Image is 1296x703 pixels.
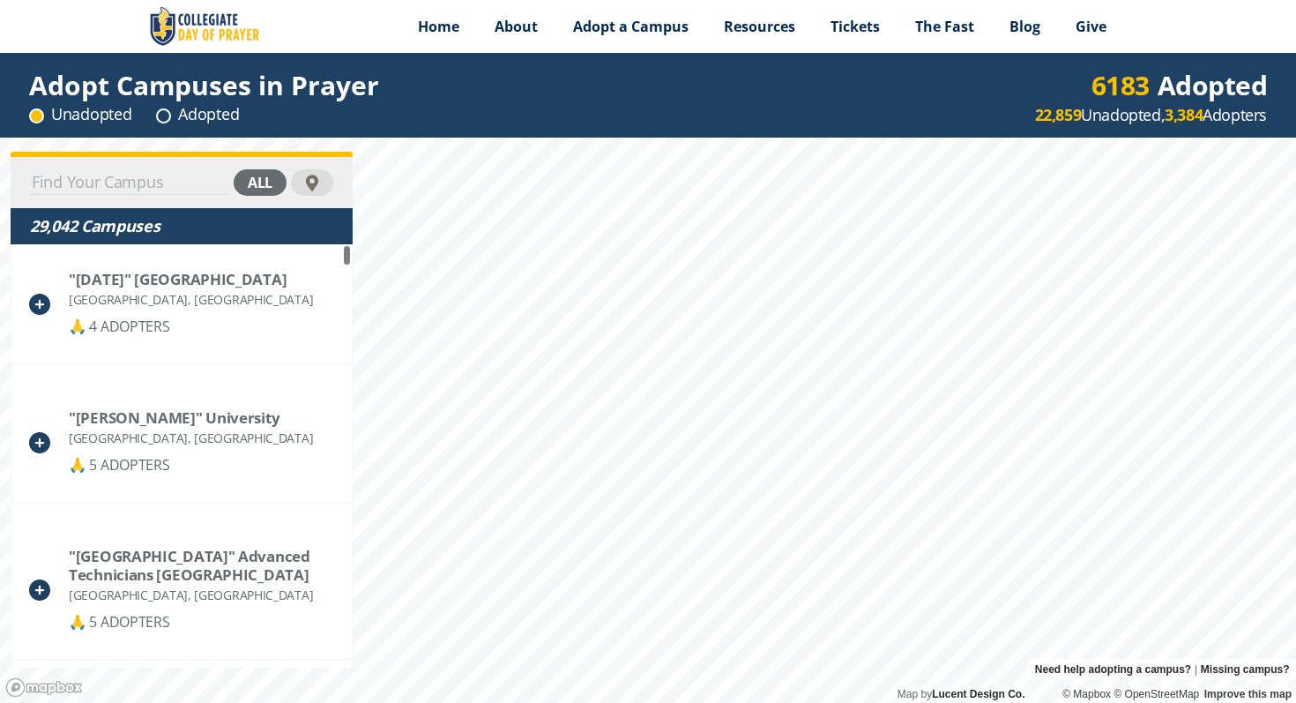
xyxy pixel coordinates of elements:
div: "December 1, 1918" University of Alba Iulia [69,270,313,288]
div: Adopted [1091,74,1268,96]
div: all [234,169,287,196]
a: The Fast [898,4,992,49]
div: Map by [890,685,1032,703]
div: [GEOGRAPHIC_DATA], [GEOGRAPHIC_DATA] [69,288,313,310]
a: Tickets [813,4,898,49]
div: 🙏 5 ADOPTERS [69,454,313,476]
div: 🙏 4 ADOPTERS [69,316,313,338]
div: Adopted [156,103,239,125]
a: Home [400,4,477,49]
a: Need help adopting a campus? [1035,659,1191,680]
a: Adopt a Campus [555,4,706,49]
strong: 22,859 [1035,104,1082,125]
span: About [495,17,538,36]
span: Give [1076,17,1106,36]
span: The Fast [915,17,974,36]
span: Home [418,17,459,36]
a: Blog [992,4,1058,49]
a: Give [1058,4,1124,49]
span: Resources [724,17,795,36]
a: Resources [706,4,813,49]
a: About [477,4,555,49]
a: Improve this map [1204,688,1292,700]
a: Missing campus? [1201,659,1290,680]
span: Adopt a Campus [573,17,689,36]
div: "La Grace University" Advanced Technicians School of Benin [69,547,333,584]
span: Tickets [830,17,880,36]
a: Lucent Design Co. [932,688,1024,700]
strong: 3,384 [1165,104,1203,125]
div: [GEOGRAPHIC_DATA], [GEOGRAPHIC_DATA] [69,427,313,449]
div: Unadopted, Adopters [1035,104,1267,126]
div: "Gabriele d'Annunzio" University [69,408,313,427]
div: 6183 [1091,74,1150,96]
div: | [1028,659,1296,680]
div: Unadopted [29,103,131,125]
span: Blog [1009,17,1040,36]
a: OpenStreetMap [1114,688,1199,700]
div: 🙏 5 ADOPTERS [69,611,333,633]
input: Find Your Campus [30,170,229,195]
div: Adopt Campuses in Prayer [29,74,379,96]
div: 29,042 Campuses [30,215,333,237]
a: Mapbox logo [5,677,83,698]
a: Mapbox [1062,688,1111,700]
div: [GEOGRAPHIC_DATA], [GEOGRAPHIC_DATA] [69,584,333,606]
